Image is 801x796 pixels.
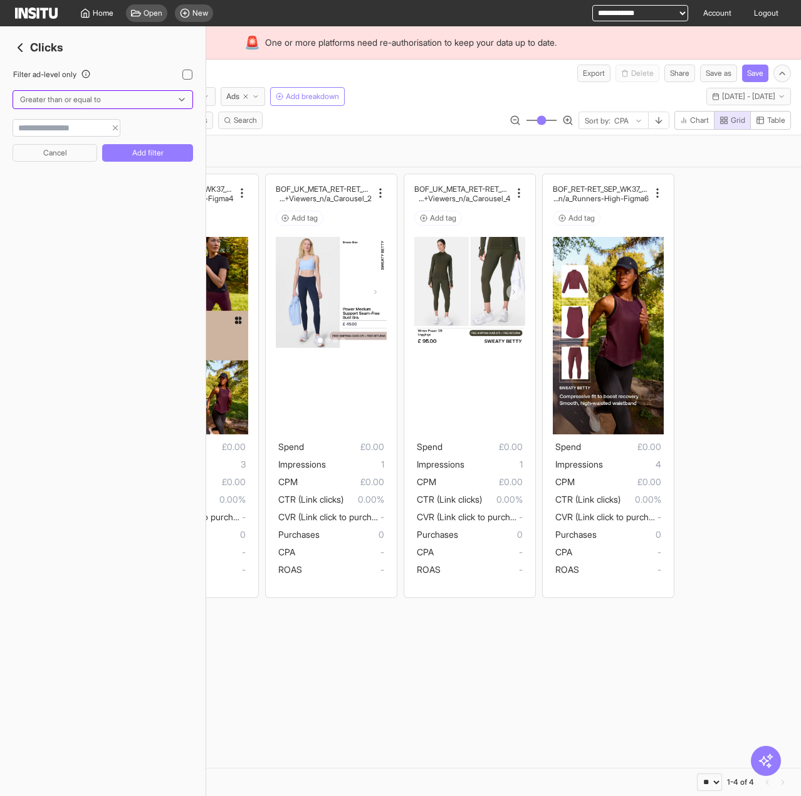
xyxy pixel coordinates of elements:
[555,476,575,487] span: CPM
[278,547,295,557] span: CPA
[417,459,464,469] span: Impressions
[417,564,441,575] span: ROAS
[575,474,661,490] span: £0.00
[417,511,526,522] span: CVR (Link click to purchase)
[430,213,456,223] span: Add tag
[278,511,388,522] span: CVR (Link click to purchase)
[436,474,523,490] span: £0.00
[706,88,791,105] button: [DATE] - [DATE]
[464,457,523,472] span: 1
[417,441,442,452] span: Spend
[276,184,372,203] div: BOF_UK_META_RET-RET_SalesValue_CRM_ATC+Viewers_n/a_Carousel_2
[482,492,523,507] span: 0.00%
[553,184,649,203] div: BOF_RET-RET_SEP_WK37_Static_n/a_FullPrice_Leggings_MultiFran_Secondary_Run_n/a_Runners-High-Figma6
[568,213,595,223] span: Add tag
[664,65,695,82] button: Share
[731,115,745,125] span: Grid
[265,36,557,49] span: One or more platforms need re-authorisation to keep your data up to date.
[553,211,600,226] button: Add tag
[278,564,302,575] span: ROAS
[555,547,572,557] span: CPA
[242,510,246,525] span: -
[226,92,239,102] span: Ads
[144,8,162,18] span: Open
[714,111,751,130] button: Grid
[278,476,298,487] span: CPM
[577,65,610,82] button: Export
[276,211,323,226] button: Add tag
[270,87,345,106] button: Add breakdown
[555,494,620,505] span: CTR (Link clicks)
[102,144,193,162] button: Add filter
[414,194,510,203] h2: CRM_ATC+Viewers_n/a_Carousel_4
[417,476,436,487] span: CPM
[218,112,263,129] button: Search
[13,70,90,80] div: Apply your filter to individual ads only, excluding data from ad sets, placements, and campaigns.
[417,494,482,505] span: CTR (Link clicks)
[555,529,597,540] span: Purchases
[276,184,372,194] h2: BOF_UK_META_RET-RET_SalesValue_
[519,510,523,525] span: -
[13,39,63,56] span: Clicks
[555,459,603,469] span: Impressions
[674,111,715,130] button: Chart
[380,510,384,525] span: -
[657,510,661,525] span: -
[278,459,326,469] span: Impressions
[302,562,384,577] span: -
[414,184,510,194] h2: BOF_UK_META_RET-RET_SalesValue_
[221,87,265,106] button: Ads
[13,70,76,80] span: Filter ad-level only
[434,545,523,560] span: -
[286,92,339,102] span: Add breakdown
[690,115,709,125] span: Chart
[278,441,304,452] span: Spend
[441,562,523,577] span: -
[417,529,458,540] span: Purchases
[442,439,523,454] span: £0.00
[581,439,661,454] span: £0.00
[13,144,97,162] button: Cancel
[295,545,384,560] span: -
[620,492,661,507] span: 0.00%
[278,529,320,540] span: Purchases
[278,494,343,505] span: CTR (Link clicks)
[700,65,737,82] button: Save as
[291,213,318,223] span: Add tag
[615,65,659,82] button: Delete
[192,8,208,18] span: New
[603,457,661,472] span: 4
[553,194,649,203] h2: s_MultiFran_Secondary_Run_n/a_Runners-High-Figma6
[555,564,579,575] span: ROAS
[15,8,58,19] img: Logo
[244,34,260,51] div: 🚨
[181,527,246,542] span: 0
[414,184,510,203] div: BOF_UK_META_RET-RET_SalesValue_CRM_ATC+Viewers_n/a_Carousel_4
[597,527,661,542] span: 0
[417,547,434,557] span: CPA
[187,457,246,472] span: 3
[414,211,462,226] button: Add tag
[722,92,775,102] span: [DATE] - [DATE]
[304,439,384,454] span: £0.00
[553,184,649,194] h2: BOF_RET-RET_SEP_WK37_Static_n/a_FullPrice_Legging
[767,115,785,125] span: Table
[320,527,384,542] span: 0
[234,115,257,125] span: Search
[555,441,581,452] span: Spend
[615,65,659,82] span: You cannot delete a preset report.
[579,562,661,577] span: -
[93,8,113,18] span: Home
[205,492,246,507] span: 0.00%
[326,457,384,472] span: 1
[343,492,384,507] span: 0.00%
[572,545,661,560] span: -
[742,65,768,82] button: Save
[111,123,120,132] button: Clear input
[458,527,523,542] span: 0
[555,511,665,522] span: CVR (Link click to purchase)
[276,194,372,203] h2: CRM_ATC+Viewers_n/a_Carousel_2
[727,777,754,787] div: 1-4 of 4
[750,111,791,130] button: Table
[298,474,384,490] span: £0.00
